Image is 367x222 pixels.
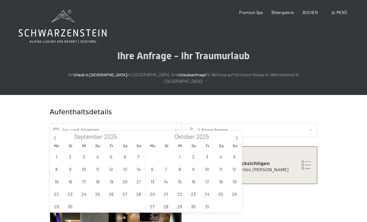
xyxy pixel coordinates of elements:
[78,150,90,163] span: September 3, 2025
[174,163,186,175] span: Oktober 8, 2025
[132,150,145,163] span: September 7, 2025
[187,200,199,212] span: Oktober 30, 2025
[195,133,215,140] input: Year
[201,150,213,163] span: Oktober 3, 2025
[215,150,227,163] span: Oktober 4, 2025
[201,163,213,175] span: Oktober 10, 2025
[64,188,76,200] span: September 23, 2025
[73,72,127,77] strong: Urlaub in [GEOGRAPHIC_DATA]
[160,163,172,175] span: Oktober 7, 2025
[146,163,158,175] span: Oktober 6, 2025
[160,175,172,187] span: Oktober 14, 2025
[215,144,228,148] span: Sa
[50,163,63,175] span: September 8, 2025
[272,10,294,15] a: Bildergalerie
[174,150,186,163] span: Oktober 1, 2025
[132,163,145,175] span: September 14, 2025
[228,188,240,200] span: Oktober 26, 2025
[78,188,90,200] span: September 24, 2025
[119,150,131,163] span: September 6, 2025
[192,161,311,167] div: Zimmerwunsch berücksichtigen
[228,175,240,187] span: Oktober 19, 2025
[173,144,187,148] span: Mi
[63,144,77,148] span: Di
[146,144,160,148] span: Mo
[105,188,117,200] span: September 26, 2025
[146,200,158,212] span: Oktober 27, 2025
[119,175,131,187] span: September 20, 2025
[228,150,240,163] span: Oktober 5, 2025
[132,188,145,200] span: September 28, 2025
[50,200,63,212] span: September 29, 2025
[187,144,201,148] span: Do
[117,50,250,62] span: Ihre Anfrage - Ihr Traumurlaub
[50,107,272,117] div: Aufenthaltsdetails
[215,188,227,200] span: Oktober 25, 2025
[119,188,131,200] span: September 27, 2025
[78,163,90,175] span: September 10, 2025
[201,175,213,187] span: Oktober 17, 2025
[105,163,117,175] span: September 12, 2025
[228,144,242,148] span: So
[50,175,63,187] span: September 15, 2025
[187,188,199,200] span: Oktober 23, 2025
[215,163,227,175] span: Oktober 11, 2025
[239,10,263,15] a: Premium Spa
[91,188,104,200] span: September 25, 2025
[119,163,131,175] span: September 13, 2025
[50,144,63,148] span: Mo
[118,144,132,148] span: Sa
[64,163,76,175] span: September 9, 2025
[91,144,105,148] span: Do
[201,188,213,200] span: Oktober 24, 2025
[228,163,240,175] span: Oktober 12, 2025
[50,188,63,200] span: September 22, 2025
[74,134,103,140] span: September
[174,200,186,212] span: Oktober 29, 2025
[91,163,104,175] span: September 11, 2025
[103,133,123,140] input: Year
[178,72,206,77] strong: Urlaubsanfrage
[215,175,227,187] span: Oktober 18, 2025
[160,188,172,200] span: Oktober 21, 2025
[105,144,118,148] span: Fr
[105,150,117,163] span: September 5, 2025
[337,10,347,15] span: Menü
[105,175,117,187] span: September 19, 2025
[187,150,199,163] span: Oktober 2, 2025
[174,134,195,140] span: Oktober
[201,200,213,212] span: Oktober 31, 2025
[192,167,311,179] div: Ich möchte ein bestimmtes [PERSON_NAME] [PERSON_NAME]
[132,175,145,187] span: September 21, 2025
[160,144,173,148] span: Di
[64,175,76,187] span: September 16, 2025
[146,188,158,200] span: Oktober 20, 2025
[59,72,308,84] p: Ihr im [GEOGRAPHIC_DATA]. Ihre für Wellness auf höchstem Niveau im Wellnesshotel in [GEOGRAPHIC_D...
[91,175,104,187] span: September 18, 2025
[174,175,186,187] span: Oktober 15, 2025
[50,150,63,163] span: September 1, 2025
[132,144,146,148] span: So
[201,144,215,148] span: Fr
[187,175,199,187] span: Oktober 16, 2025
[303,10,318,15] a: BUCHEN
[160,200,172,212] span: Oktober 28, 2025
[78,175,90,187] span: September 17, 2025
[77,144,91,148] span: Mi
[187,163,199,175] span: Oktober 9, 2025
[64,150,76,163] span: September 2, 2025
[64,200,76,212] span: September 30, 2025
[174,188,186,200] span: Oktober 22, 2025
[91,150,104,163] span: September 4, 2025
[146,175,158,187] span: Oktober 13, 2025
